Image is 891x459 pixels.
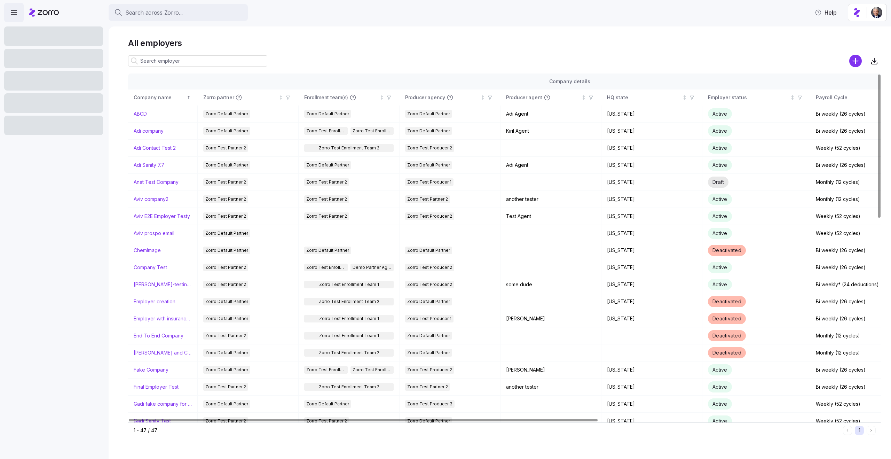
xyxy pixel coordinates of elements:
[134,298,175,305] a: Employer creation
[601,361,702,379] td: [US_STATE]
[407,161,450,169] span: Zorro Default Partner
[500,123,601,140] td: Kiril Agent
[871,7,882,18] img: 1dcb4e5d-e04d-4770-96a8-8d8f6ece5bdc-1719926415027.jpeg
[867,426,876,435] button: Next page
[134,247,161,254] a: ChemImage
[601,106,702,123] td: [US_STATE]
[134,110,147,117] a: ABCD
[407,110,450,118] span: Zorro Default Partner
[319,383,379,391] span: Zorro Test Enrollment Team 2
[500,379,601,396] td: another tester
[205,298,248,305] span: Zorro Default Partner
[134,127,164,134] a: Adi company
[815,8,837,17] span: Help
[134,196,168,203] a: Aviv company2
[306,417,347,425] span: Zorro Test Partner 2
[601,191,702,208] td: [US_STATE]
[134,427,840,434] div: 1 - 47 / 47
[712,196,727,202] span: Active
[128,90,198,106] th: Company nameSorted ascending
[480,95,485,100] div: Not sorted
[712,128,727,134] span: Active
[405,94,445,101] span: Producer agency
[319,298,379,305] span: Zorro Test Enrollment Team 2
[855,426,864,435] button: 1
[712,384,727,390] span: Active
[708,94,789,101] div: Employer status
[712,145,727,151] span: Active
[712,162,727,168] span: Active
[407,281,452,288] span: Zorro Test Producer 2
[712,111,727,117] span: Active
[353,366,392,374] span: Zorro Test Enrollment Team 1
[407,264,452,271] span: Zorro Test Producer 2
[500,191,601,208] td: another tester
[500,361,601,379] td: [PERSON_NAME]
[125,8,183,17] span: Search across Zorro...
[205,161,248,169] span: Zorro Default Partner
[205,400,248,408] span: Zorro Default Partner
[306,264,346,271] span: Zorro Test Enrollment Team 2
[134,230,174,237] a: Aviv prospo email
[809,6,842,20] button: Help
[134,332,183,339] a: End To End Company
[128,38,881,48] h1: All employers
[205,383,246,391] span: Zorro Test Partner 2
[128,55,267,67] input: Search employer
[186,95,191,100] div: Sorted ascending
[205,281,246,288] span: Zorro Test Partner 2
[601,225,702,242] td: [US_STATE]
[134,179,179,186] a: Anat Test Company
[134,213,190,220] a: Aviv E2E Employer Testy
[601,157,702,174] td: [US_STATE]
[500,157,601,174] td: Adi Agent
[506,94,542,101] span: Producer agent
[134,400,192,407] a: Gadi fake company for test
[712,247,741,253] span: Deactivated
[500,310,601,327] td: [PERSON_NAME]
[134,418,171,425] a: Gadi Sanity Test
[407,383,448,391] span: Zorro Test Partner 2
[712,281,727,287] span: Active
[407,195,448,203] span: Zorro Test Partner 2
[601,379,702,396] td: [US_STATE]
[306,212,347,220] span: Zorro Test Partner 2
[601,310,702,327] td: [US_STATE]
[205,315,248,322] span: Zorro Default Partner
[407,332,450,340] span: Zorro Default Partner
[134,94,185,101] div: Company name
[407,366,452,374] span: Zorro Test Producer 2
[134,145,176,151] a: Adi Contact Test 2
[306,400,349,408] span: Zorro Default Partner
[134,349,192,356] a: [PERSON_NAME] and ChemImage
[205,144,246,152] span: Zorro Test Partner 2
[407,144,452,152] span: Zorro Test Producer 2
[407,127,450,135] span: Zorro Default Partner
[712,367,727,373] span: Active
[816,94,890,101] div: Payroll Cycle
[205,366,248,374] span: Zorro Default Partner
[198,90,299,106] th: Zorro partnerNot sorted
[712,213,727,219] span: Active
[601,396,702,413] td: [US_STATE]
[379,95,384,100] div: Not sorted
[205,417,246,425] span: Zorro Test Partner 2
[319,144,379,152] span: Zorro Test Enrollment Team 2
[702,90,810,106] th: Employer statusNot sorted
[319,281,379,288] span: Zorro Test Enrollment Team 1
[353,127,392,135] span: Zorro Test Enrollment Team 1
[205,178,246,186] span: Zorro Test Partner 2
[712,230,727,236] span: Active
[407,212,452,220] span: Zorro Test Producer 2
[306,127,346,135] span: Zorro Test Enrollment Team 2
[278,95,283,100] div: Not sorted
[407,178,451,186] span: Zorro Test Producer 1
[319,315,379,322] span: Zorro Test Enrollment Team 1
[353,264,392,271] span: Demo Partner Agency
[205,247,248,254] span: Zorro Default Partner
[134,366,168,373] a: Fake Company
[205,110,248,118] span: Zorro Default Partner
[134,162,164,169] a: Adi Sanity 7.7
[601,123,702,140] td: [US_STATE]
[407,247,450,254] span: Zorro Default Partner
